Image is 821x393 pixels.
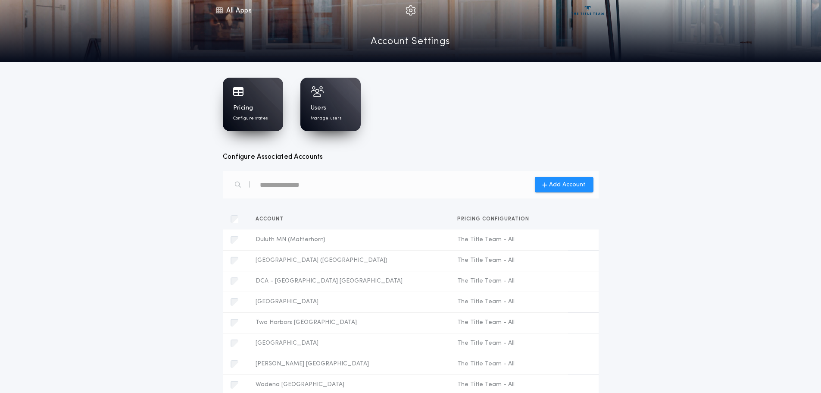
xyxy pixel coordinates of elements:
span: [GEOGRAPHIC_DATA] ([GEOGRAPHIC_DATA]) [256,256,443,265]
h3: Configure Associated Accounts [223,152,599,162]
span: The Title Team - All [457,360,562,368]
span: The Title Team - All [457,256,562,265]
span: Account [256,217,287,222]
span: The Title Team - All [457,236,562,244]
p: Manage users [311,115,341,122]
span: The Title Team - All [457,380,562,389]
a: UsersManage users [300,78,361,131]
span: Two Harbors [GEOGRAPHIC_DATA] [256,318,443,327]
span: The Title Team - All [457,339,562,348]
span: Duluth MN (Matterhorn) [256,236,443,244]
span: The Title Team - All [457,277,562,286]
button: Add Account [535,177,593,192]
a: Account Settings [371,35,450,50]
span: Pricing configuration [457,217,533,222]
img: vs-icon [571,6,604,15]
span: [PERSON_NAME] [GEOGRAPHIC_DATA] [256,360,443,368]
img: img [406,5,416,16]
a: PricingConfigure states [223,78,283,131]
p: Configure states [233,115,268,122]
span: [GEOGRAPHIC_DATA] [256,298,443,306]
span: [GEOGRAPHIC_DATA] [256,339,443,348]
span: DCA - [GEOGRAPHIC_DATA] [GEOGRAPHIC_DATA] [256,277,443,286]
h1: Users [311,104,327,113]
h1: Pricing [233,104,253,113]
span: The Title Team - All [457,298,562,306]
span: The Title Team - All [457,318,562,327]
span: Add Account [549,180,586,189]
span: Wadena [GEOGRAPHIC_DATA] [256,380,443,389]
